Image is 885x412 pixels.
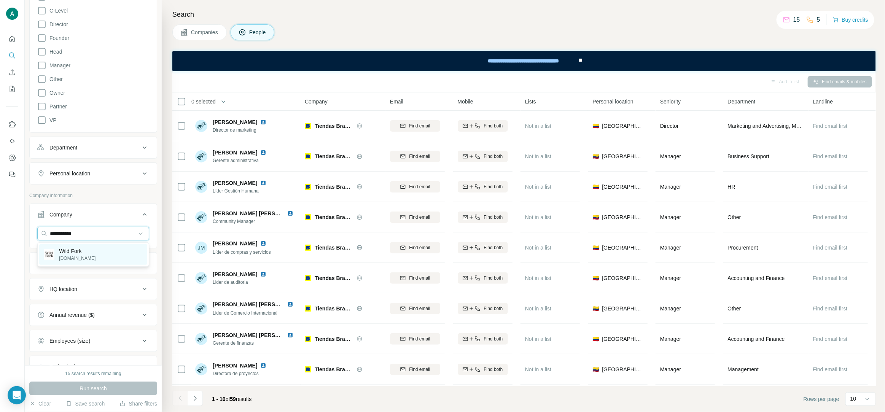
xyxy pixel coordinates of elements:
span: Find email [409,366,430,373]
span: 0 selected [191,98,216,105]
span: People [249,29,267,36]
span: Gerente de finanzas [213,340,296,347]
span: Director [660,123,679,129]
img: Avatar [195,363,207,375]
span: 🇨🇴 [593,153,599,160]
span: [PERSON_NAME] [213,240,257,247]
span: Founder [46,34,69,42]
button: Personal location [30,164,157,183]
img: LinkedIn logo [260,363,266,369]
span: Community Manager [213,218,296,225]
span: Find email first [813,245,848,251]
span: Find email first [813,366,848,372]
button: Share filters [119,400,157,407]
span: Manager [660,366,681,372]
span: Company [305,98,328,105]
span: Not in a list [525,275,551,281]
img: LinkedIn logo [260,180,266,186]
button: Find both [458,151,508,162]
span: Director de marketing [213,127,269,134]
img: Logo of Tiendas Branchos [305,336,311,342]
span: 🇨🇴 [593,183,599,191]
span: Not in a list [525,153,551,159]
p: [DOMAIN_NAME] [59,255,96,262]
button: Find both [458,212,508,223]
img: LinkedIn logo [260,150,266,156]
span: [PERSON_NAME] [PERSON_NAME] [213,301,304,307]
span: Find both [484,275,503,282]
span: [GEOGRAPHIC_DATA] [602,305,643,312]
img: Logo of Tiendas Branchos [305,245,311,251]
span: Tiendas Branchos [315,244,353,251]
div: Employees (size) [49,337,90,345]
img: Avatar [195,302,207,315]
span: [PERSON_NAME] [213,270,257,278]
button: My lists [6,82,18,96]
span: Líder de compras y servicios [213,250,271,255]
img: Logo of Tiendas Branchos [305,214,311,220]
span: Other [46,75,63,83]
span: Landline [813,98,833,105]
span: Rows per page [804,395,839,403]
span: Marketing and Advertising, Management [728,122,804,130]
span: 1 - 10 [212,396,226,402]
button: Annual revenue ($) [30,306,157,324]
button: Employees (size) [30,332,157,350]
div: Department [49,144,77,151]
button: Find email [390,120,440,132]
span: results [212,396,251,402]
span: Procurement [728,244,758,251]
span: Find email first [813,184,848,190]
span: Other [728,213,741,221]
img: Logo of Tiendas Branchos [305,184,311,190]
img: Avatar [195,120,207,132]
div: Company [49,211,72,218]
span: Find email [409,244,430,251]
button: Technologies [30,358,157,376]
span: Mobile [458,98,473,105]
span: [GEOGRAPHIC_DATA] [602,244,643,251]
img: Avatar [195,211,207,223]
span: [GEOGRAPHIC_DATA] [602,366,643,373]
span: Find both [484,153,503,160]
span: Directora de proyectos [213,370,269,377]
img: Logo of Tiendas Branchos [305,153,311,159]
button: Find both [458,333,508,345]
img: Avatar [195,272,207,284]
div: Technologies [49,363,81,371]
span: 59 [230,396,236,402]
button: Quick start [6,32,18,46]
p: Wild Fork [59,247,96,255]
span: Manager [660,245,681,251]
span: of [226,396,230,402]
div: HQ location [49,285,77,293]
span: Lists [525,98,536,105]
button: Find both [458,272,508,284]
button: Find both [458,303,508,314]
button: Enrich CSV [6,65,18,79]
span: Find email first [813,305,848,312]
span: [PERSON_NAME] [213,362,257,369]
img: Logo of Tiendas Branchos [305,366,311,372]
button: Dashboard [6,151,18,165]
span: Tiendas Branchos [315,213,353,221]
span: Líder Gestión Humana [213,188,269,194]
p: 10 [850,395,856,402]
span: Manager [660,275,681,281]
button: Industry [30,254,157,272]
span: Manager [660,336,681,342]
span: [PERSON_NAME] [PERSON_NAME] [213,332,304,338]
div: Annual revenue ($) [49,311,95,319]
span: Management [728,366,759,373]
span: Email [390,98,403,105]
button: Find both [458,120,508,132]
button: Use Surfe on LinkedIn [6,118,18,131]
span: C-Level [46,7,68,14]
img: Logo of Tiendas Branchos [305,123,311,129]
span: Find email [409,336,430,342]
span: Find both [484,183,503,190]
span: Find email first [813,123,848,129]
span: Lider de Comercio Internacional [213,310,277,316]
button: Use Surfe API [6,134,18,148]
